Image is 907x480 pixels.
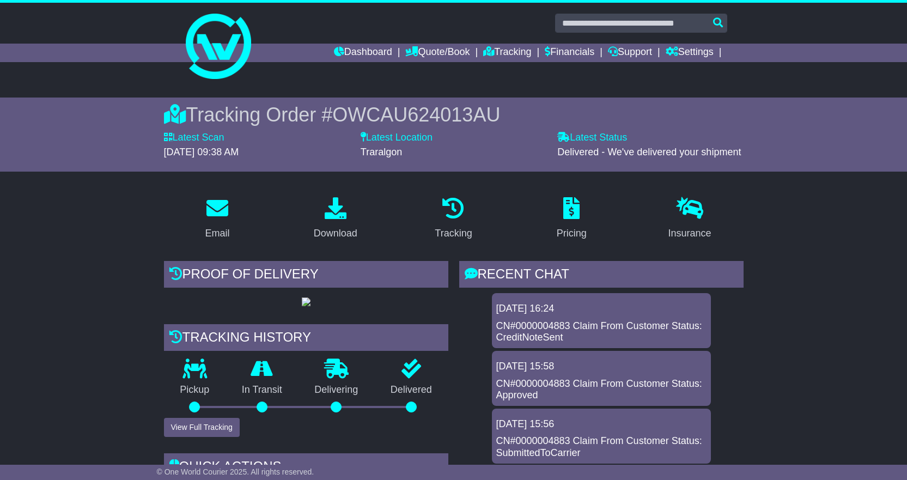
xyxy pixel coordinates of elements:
p: In Transit [226,384,299,396]
div: Tracking history [164,324,448,354]
label: Latest Location [361,132,433,144]
div: Pricing [557,226,587,241]
div: CN#0000004883 Claim From Customer Status: SubmittedToCarrier [496,435,707,459]
div: [DATE] 15:58 [496,361,707,373]
div: Insurance [668,226,711,241]
p: Pickup [164,384,226,396]
a: Tracking [428,193,479,245]
a: Quote/Book [405,44,470,62]
a: Financials [545,44,594,62]
p: Delivered [374,384,448,396]
div: CN#0000004883 Claim From Customer Status: Approved [496,378,707,402]
a: Tracking [483,44,531,62]
span: [DATE] 09:38 AM [164,147,239,157]
div: Tracking Order # [164,103,744,126]
a: Download [307,193,364,245]
span: OWCAU624013AU [332,104,500,126]
a: Dashboard [334,44,392,62]
div: Tracking [435,226,472,241]
a: Pricing [550,193,594,245]
div: CN#0000004883 Claim From Customer Status: CreditNoteSent [496,320,707,344]
a: Settings [666,44,714,62]
img: GetPodImage [302,297,311,306]
span: Traralgon [361,147,402,157]
label: Latest Scan [164,132,224,144]
span: © One World Courier 2025. All rights reserved. [157,467,314,476]
a: Support [608,44,652,62]
div: [DATE] 16:24 [496,303,707,315]
label: Latest Status [557,132,627,144]
p: Delivering [299,384,375,396]
a: Insurance [661,193,719,245]
div: RECENT CHAT [459,261,744,290]
div: Proof of Delivery [164,261,448,290]
button: View Full Tracking [164,418,240,437]
span: Delivered - We've delivered your shipment [557,147,741,157]
div: Download [314,226,357,241]
div: [DATE] 15:56 [496,418,707,430]
a: Email [198,193,236,245]
div: Email [205,226,229,241]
